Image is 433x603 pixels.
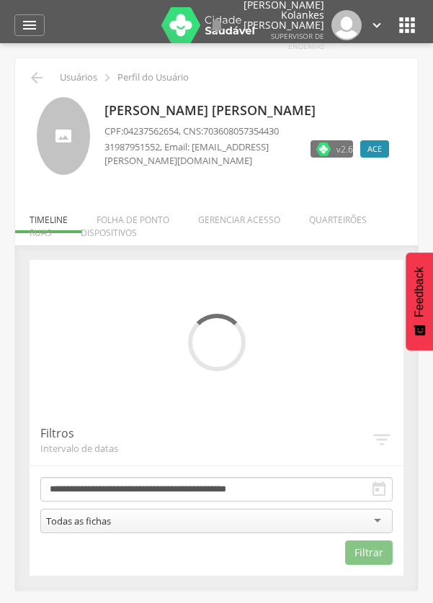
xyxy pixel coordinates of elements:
i:  [99,70,115,86]
li: Dispositivos [66,212,151,246]
span: 31987951552 [104,140,160,153]
p: Filtros [40,425,371,442]
a:  [369,10,385,40]
i: Voltar [28,69,45,86]
span: v2.6.0 [336,142,360,156]
i:  [371,429,393,450]
i:  [370,481,388,498]
a:  [14,14,45,36]
span: Supervisor de Endemias [271,31,324,51]
i:  [21,17,38,34]
span: 703608057354430 [203,124,279,137]
li: Folha de ponto [82,199,184,233]
p: CPF: , CNS: [104,124,396,138]
i:  [396,14,419,37]
li: Quarteirões [295,199,381,233]
p: Usuários [60,72,97,83]
div: Todas as fichas [46,514,111,527]
button: Filtrar [345,540,393,565]
i:  [208,17,226,34]
li: Ruas [15,212,66,246]
button: Feedback - Mostrar pesquisa [406,253,433,350]
span: Intervalo de datas [40,442,371,455]
p: [PERSON_NAME] [PERSON_NAME] [104,101,396,120]
li: Gerenciar acesso [184,199,295,233]
span: ACE [367,143,382,155]
span: 04237562654 [123,124,179,137]
a:  [208,10,226,40]
span: Feedback [413,267,426,317]
i:  [369,17,385,33]
p: , Email: [EMAIL_ADDRESS][PERSON_NAME][DOMAIN_NAME] [104,140,300,167]
p: Perfil do Usuário [117,72,189,83]
label: Versão do aplicativo [311,140,353,158]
